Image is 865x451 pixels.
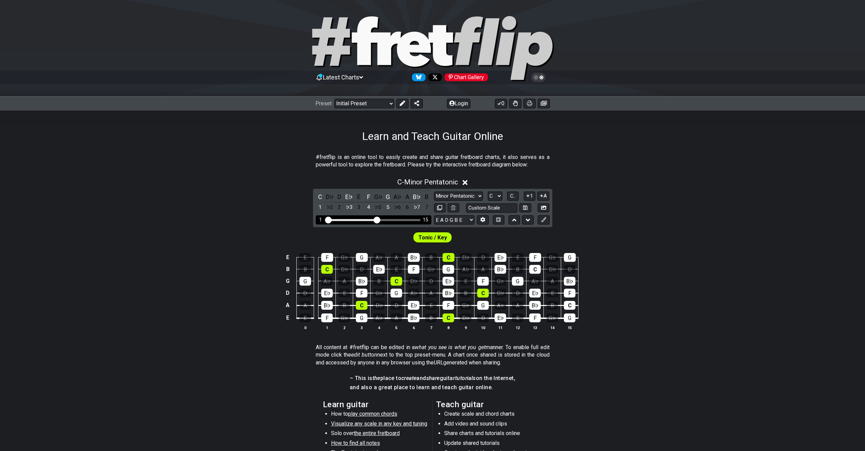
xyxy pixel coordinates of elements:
th: 5 [388,324,405,331]
div: G [477,301,489,310]
div: A [425,289,437,297]
th: 1 [318,324,336,331]
select: Tuning [434,215,474,224]
button: 0 [495,99,507,108]
div: A♭ [373,313,385,322]
div: D [564,265,575,274]
th: 4 [370,324,388,331]
div: A♭ [373,253,385,262]
div: A♭ [321,277,333,286]
div: toggle scale degree [393,203,402,212]
select: Tonic/Root [488,192,502,201]
span: the entire fretboard [354,430,400,436]
div: A♭ [408,289,419,297]
li: Solo over [331,430,428,439]
th: 15 [561,324,578,331]
th: 9 [457,324,474,331]
div: toggle pitch class [383,192,392,201]
div: E♭ [495,313,506,322]
div: toggle scale degree [345,203,353,212]
button: Login [447,99,470,108]
div: A [391,253,402,262]
div: E [460,277,471,286]
button: Share Preset [411,99,423,108]
td: E [284,252,292,264]
div: G♭ [460,301,471,310]
span: Toggle light / dark theme [535,74,542,80]
h2: Learn guitar [323,401,429,408]
div: toggle scale degree [374,203,383,212]
div: toggle pitch class [413,192,421,201]
div: toggle pitch class [354,192,363,201]
th: 3 [353,324,370,331]
button: C.. [507,192,519,201]
div: B [547,301,558,310]
div: G [356,313,367,322]
em: create [401,375,416,381]
th: 7 [422,324,440,331]
div: toggle scale degree [364,203,373,212]
button: Create image [538,99,550,108]
select: Scale [434,192,483,201]
div: G♭ [425,265,437,274]
div: E [299,313,311,322]
button: Create Image [538,203,549,213]
div: D [477,253,489,262]
div: toggle scale degree [335,203,344,212]
div: toggle pitch class [316,192,325,201]
h4: – This is place to and guitar on the Internet, [350,375,515,382]
div: B♭ [443,289,454,297]
em: tutorials [455,375,476,381]
h2: Teach guitar [436,401,542,408]
a: #fretflip at Pinterest [442,73,488,81]
div: E [512,253,524,262]
div: B♭ [408,253,420,262]
div: E♭ [321,289,333,297]
div: E♭ [443,277,454,286]
div: B♭ [495,265,506,274]
button: Toggle Dexterity for all fretkits [509,99,521,108]
div: toggle pitch class [422,192,431,201]
li: Create scale and chord charts [444,410,541,420]
div: F [477,277,489,286]
span: Visualize any scale in any key and tuning [331,420,427,427]
div: D♭ [460,313,471,322]
div: G♭ [495,277,506,286]
span: play common chords [348,411,397,417]
div: G♭ [373,289,385,297]
div: E [299,253,311,262]
button: Toggle horizontal chord view [493,215,504,224]
th: 8 [440,324,457,331]
div: E [425,301,437,310]
div: A♭ [460,265,471,274]
div: toggle scale degree [325,203,334,212]
li: Update shared tutorials [444,439,541,449]
div: D♭ [460,253,472,262]
div: C [564,301,575,310]
p: All content at #fretflip can be edited in a manner. To enable full edit mode click the next to th... [316,344,550,366]
div: C [356,301,367,310]
div: G [356,253,368,262]
a: Follow #fretflip at Bluesky [409,73,426,81]
li: Add video and sound clips [444,420,541,430]
div: G [391,289,402,297]
div: G♭ [339,313,350,322]
a: Follow #fretflip at X [426,73,442,81]
span: Latest Charts [323,74,359,81]
div: E [391,265,402,274]
div: D [299,289,311,297]
button: 1 [524,192,535,201]
div: E [547,289,558,297]
div: Chart Gallery [445,73,488,81]
div: A♭ [529,277,541,286]
span: How to find all notes [331,440,380,446]
div: toggle scale degree [403,203,412,212]
div: B♭ [564,277,575,286]
th: 0 [296,324,314,331]
td: G [284,275,292,287]
button: Print [523,99,536,108]
div: 15 [423,217,428,223]
div: C [391,277,402,286]
div: B [299,265,311,274]
th: 11 [492,324,509,331]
